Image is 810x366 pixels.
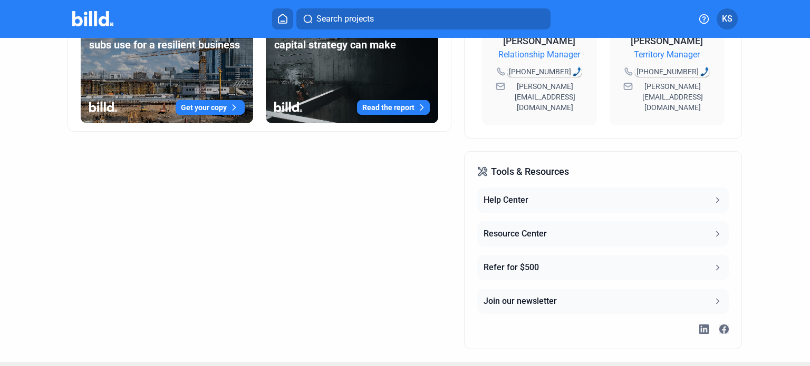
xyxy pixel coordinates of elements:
div: Join our newsletter [484,295,557,308]
span: Search projects [316,13,374,25]
div: Resource Center [484,227,547,240]
button: Get your copy [176,100,245,115]
div: Refer for $500 [484,261,539,274]
button: KS [717,8,738,29]
div: Help Center [484,194,528,206]
span: [PERSON_NAME] [503,35,575,46]
span: Tools & Resources [491,164,569,179]
img: Billd Company Logo [72,11,114,26]
button: Refer for $500 [477,255,728,280]
button: Help Center [477,187,728,213]
span: Relationship Manager [498,48,580,61]
img: hfpfyWBK5wQHBAGPgDf9c6qAYOxxMAAAAASUVORK5CYII= [573,67,581,76]
span: [PERSON_NAME] [631,35,703,46]
button: Search projects [296,8,551,29]
div: Call: 512-522-7919 [507,66,582,77]
button: Resource Center [477,221,728,246]
span: [PERSON_NAME][EMAIL_ADDRESS][DOMAIN_NAME] [507,81,583,113]
span: Territory Manager [634,48,700,61]
img: hfpfyWBK5wQHBAGPgDf9c6qAYOxxMAAAAASUVORK5CYII= [700,67,709,76]
button: Read the report [357,100,430,115]
span: [PERSON_NAME][EMAIL_ADDRESS][DOMAIN_NAME] [635,81,711,113]
span: KS [722,13,732,25]
div: Call: 303-276-5928 [635,66,709,77]
button: Join our newsletter [477,289,728,314]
